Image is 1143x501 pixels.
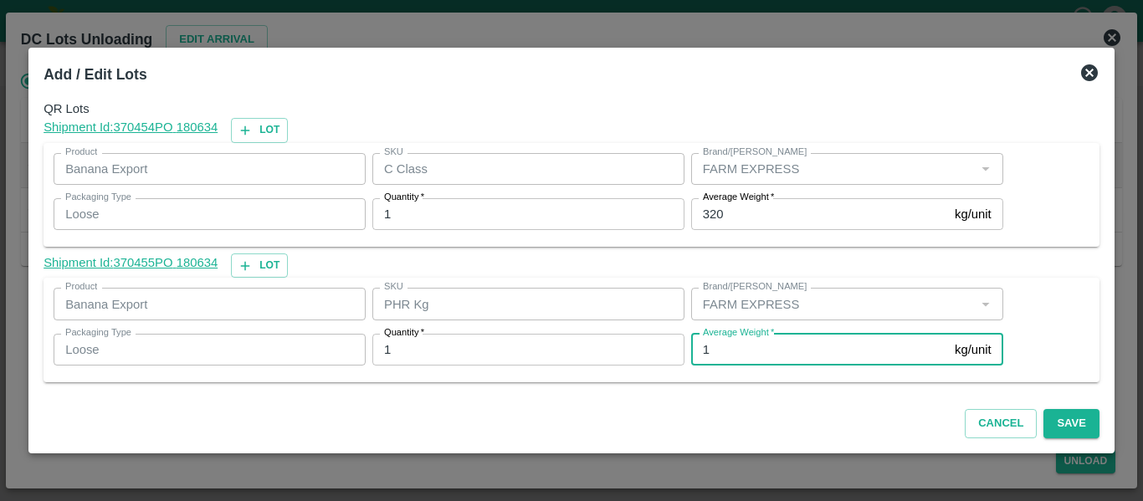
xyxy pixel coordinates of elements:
label: Product [65,146,97,159]
label: Average Weight [703,326,774,340]
label: Quantity [384,326,424,340]
label: Product [65,280,97,294]
label: Packaging Type [65,191,131,204]
label: Average Weight [703,191,774,204]
input: Create Brand/Marka [696,293,971,314]
a: Shipment Id:370455PO 180634 [44,253,218,278]
button: Lot [231,253,288,278]
p: kg/unit [955,340,992,359]
label: SKU [384,280,403,294]
b: Add / Edit Lots [44,66,146,83]
button: Save [1043,409,1099,438]
span: QR Lots [44,100,1099,118]
label: Brand/[PERSON_NAME] [703,280,807,294]
a: Shipment Id:370454PO 180634 [44,118,218,142]
label: Packaging Type [65,326,131,340]
label: Quantity [384,191,424,204]
input: Create Brand/Marka [696,158,971,180]
button: Lot [231,118,288,142]
label: Brand/[PERSON_NAME] [703,146,807,159]
p: kg/unit [955,205,992,223]
button: Cancel [965,409,1037,438]
label: SKU [384,146,403,159]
